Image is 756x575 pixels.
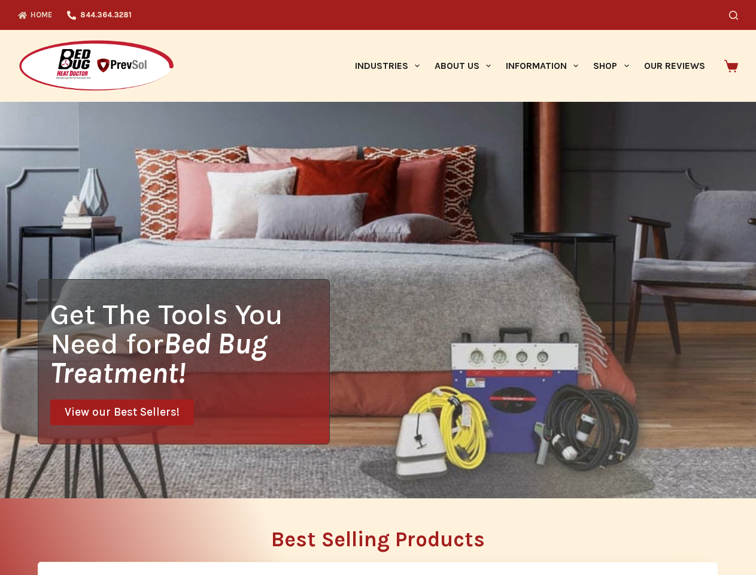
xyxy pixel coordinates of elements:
a: Our Reviews [636,30,712,102]
i: Bed Bug Treatment! [50,326,267,390]
a: Industries [347,30,427,102]
a: Shop [586,30,636,102]
span: View our Best Sellers! [65,407,180,418]
h2: Best Selling Products [38,529,718,550]
button: Search [729,11,738,20]
a: About Us [427,30,498,102]
img: Prevsol/Bed Bug Heat Doctor [18,40,175,93]
nav: Primary [347,30,712,102]
a: View our Best Sellers! [50,400,194,425]
h1: Get The Tools You Need for [50,299,329,388]
a: Information [499,30,586,102]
